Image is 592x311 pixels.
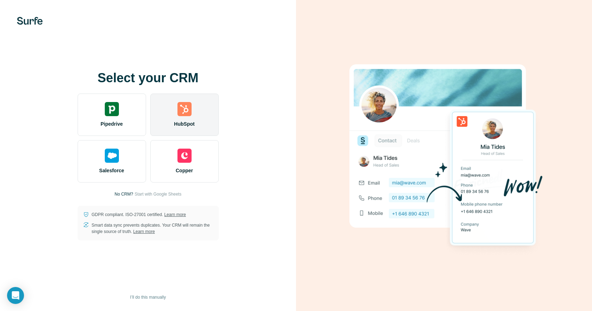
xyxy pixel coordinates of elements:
[176,167,193,174] span: Copper
[345,53,543,258] img: HUBSPOT image
[177,149,192,163] img: copper's logo
[101,120,123,127] span: Pipedrive
[134,191,181,197] button: Start with Google Sheets
[133,229,155,234] a: Learn more
[177,102,192,116] img: hubspot's logo
[17,17,43,25] img: Surfe's logo
[7,287,24,304] div: Open Intercom Messenger
[92,222,213,235] p: Smart data sync prevents duplicates. Your CRM will remain the single source of truth.
[130,294,166,300] span: I’ll do this manually
[92,211,186,218] p: GDPR compliant. ISO-27001 certified.
[105,102,119,116] img: pipedrive's logo
[125,292,171,303] button: I’ll do this manually
[78,71,219,85] h1: Select your CRM
[115,191,133,197] p: No CRM?
[105,149,119,163] img: salesforce's logo
[99,167,124,174] span: Salesforce
[174,120,194,127] span: HubSpot
[164,212,186,217] a: Learn more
